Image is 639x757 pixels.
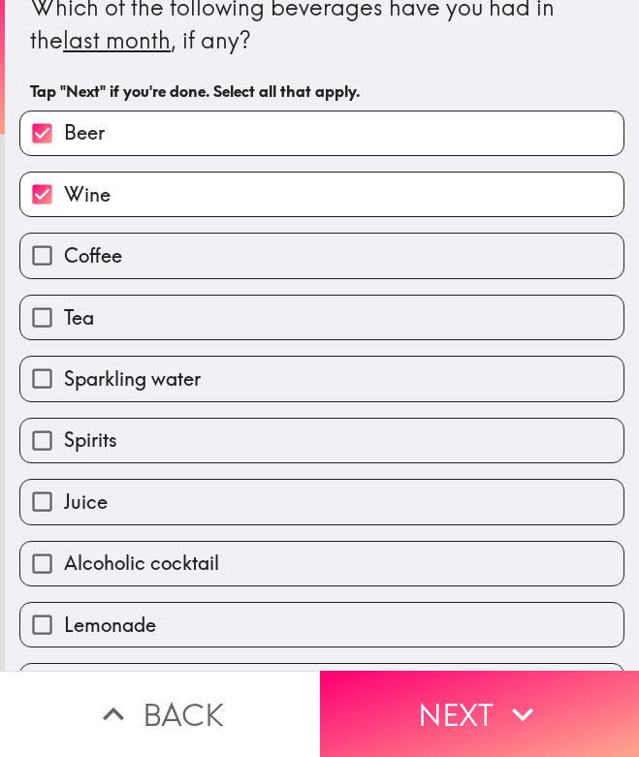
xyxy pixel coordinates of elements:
button: Tea [20,296,623,339]
span: Beer [64,119,105,146]
button: Sparkling water [20,357,623,400]
button: Juice [20,480,623,523]
h6: Tap "Next" if you're done. Select all that apply. [30,80,614,102]
button: Spirits [20,419,623,462]
span: Coffee [64,242,122,269]
button: Wine [20,173,623,216]
button: Beer [20,111,623,155]
span: Spirits [64,426,117,454]
button: Alcoholic cocktail [20,542,623,585]
button: Coffee [20,234,623,277]
span: Lemonade [64,612,156,639]
span: Alcoholic cocktail [64,550,219,577]
u: last month [63,25,171,54]
span: Tea [64,304,94,331]
span: Juice [64,489,108,516]
span: Sparkling water [64,365,201,393]
button: Lemonade [20,603,623,647]
span: Wine [64,181,111,208]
